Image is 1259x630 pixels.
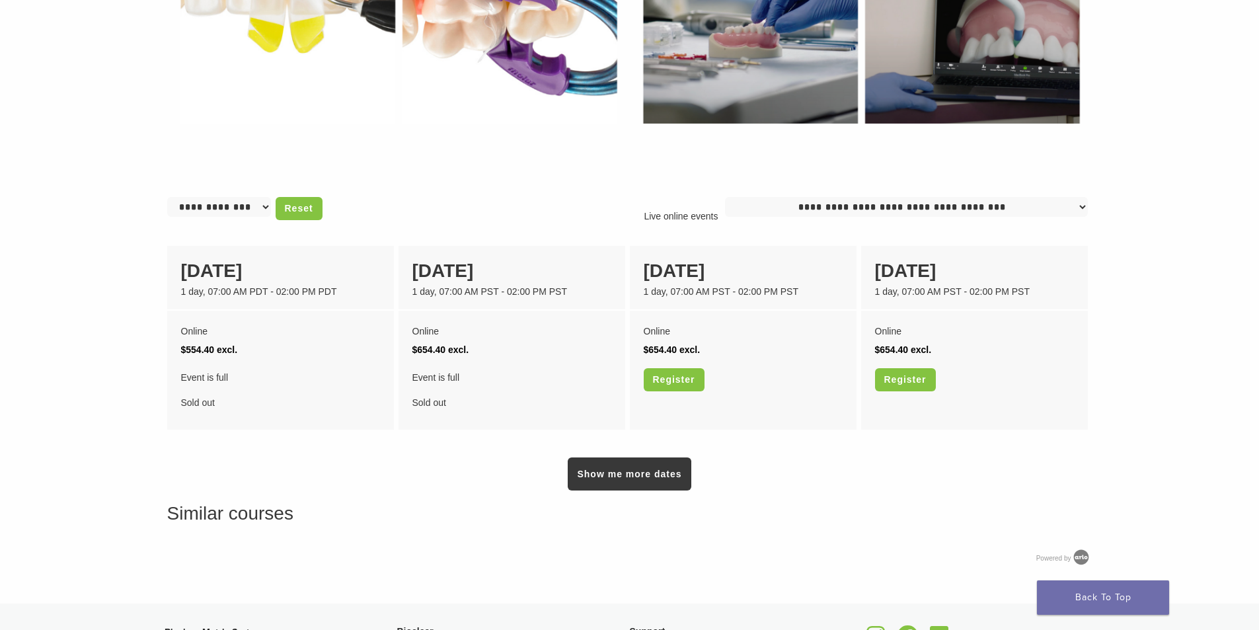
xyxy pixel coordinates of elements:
h3: Similar courses [167,500,1092,528]
div: [DATE] [644,257,843,285]
div: 1 day, 07:00 AM PDT - 02:00 PM PDT [181,285,380,299]
span: Event is full [181,368,380,387]
span: excl. [448,344,469,355]
a: Register [644,368,705,391]
div: Online [644,322,843,340]
div: Sold out [412,368,611,412]
a: Powered by [1036,555,1092,562]
span: $554.40 [181,344,215,355]
a: Reset [276,197,323,220]
img: Arlo training & Event Software [1071,547,1091,567]
div: [DATE] [875,257,1074,285]
span: Event is full [412,368,611,387]
a: Register [875,368,936,391]
p: Live online events [637,210,724,223]
span: excl. [911,344,931,355]
span: $654.40 [644,344,677,355]
div: 1 day, 07:00 AM PST - 02:00 PM PST [644,285,843,299]
a: Back To Top [1037,580,1169,615]
div: 1 day, 07:00 AM PST - 02:00 PM PST [875,285,1074,299]
a: Show me more dates [568,457,691,491]
div: Sold out [181,368,380,412]
div: [DATE] [412,257,611,285]
span: excl. [679,344,700,355]
div: [DATE] [181,257,380,285]
span: $654.40 [875,344,909,355]
div: Online [875,322,1074,340]
span: $654.40 [412,344,446,355]
span: excl. [217,344,237,355]
div: Online [181,322,380,340]
div: 1 day, 07:00 AM PST - 02:00 PM PST [412,285,611,299]
div: Online [412,322,611,340]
